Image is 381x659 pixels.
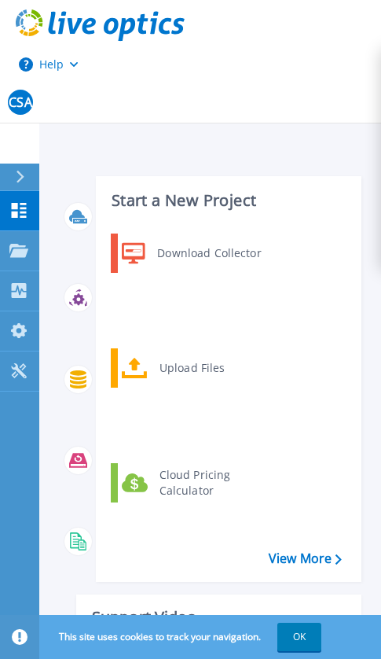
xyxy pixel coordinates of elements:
a: Upload Files [111,348,272,388]
a: Download Collector [111,234,272,273]
a: View More [269,551,342,566]
a: Cloud Pricing Calculator [111,463,272,503]
div: Cloud Pricing Calculator [152,467,268,499]
span: CSA [9,96,31,109]
span: This site uses cookies to track your navigation. [43,623,321,651]
div: Support Video Library [92,607,229,648]
div: Upload Files [152,352,268,384]
button: OK [277,623,321,651]
div: Download Collector [149,237,268,269]
h3: Start a New Project [112,192,341,209]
